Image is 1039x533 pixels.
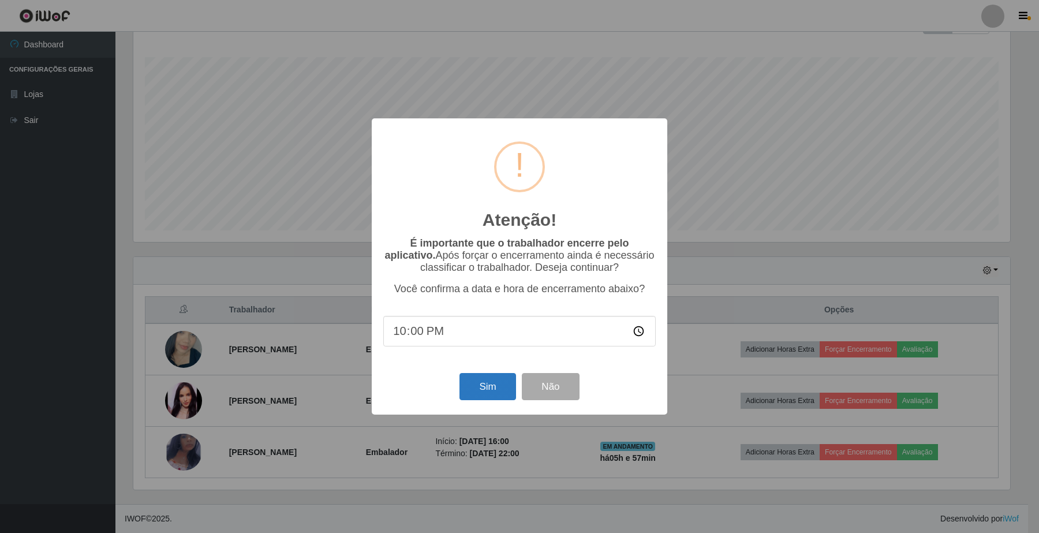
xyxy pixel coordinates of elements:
p: Após forçar o encerramento ainda é necessário classificar o trabalhador. Deseja continuar? [383,237,656,274]
button: Sim [459,373,515,400]
h2: Atenção! [483,210,556,230]
button: Não [522,373,579,400]
b: É importante que o trabalhador encerre pelo aplicativo. [384,237,629,261]
p: Você confirma a data e hora de encerramento abaixo? [383,283,656,295]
